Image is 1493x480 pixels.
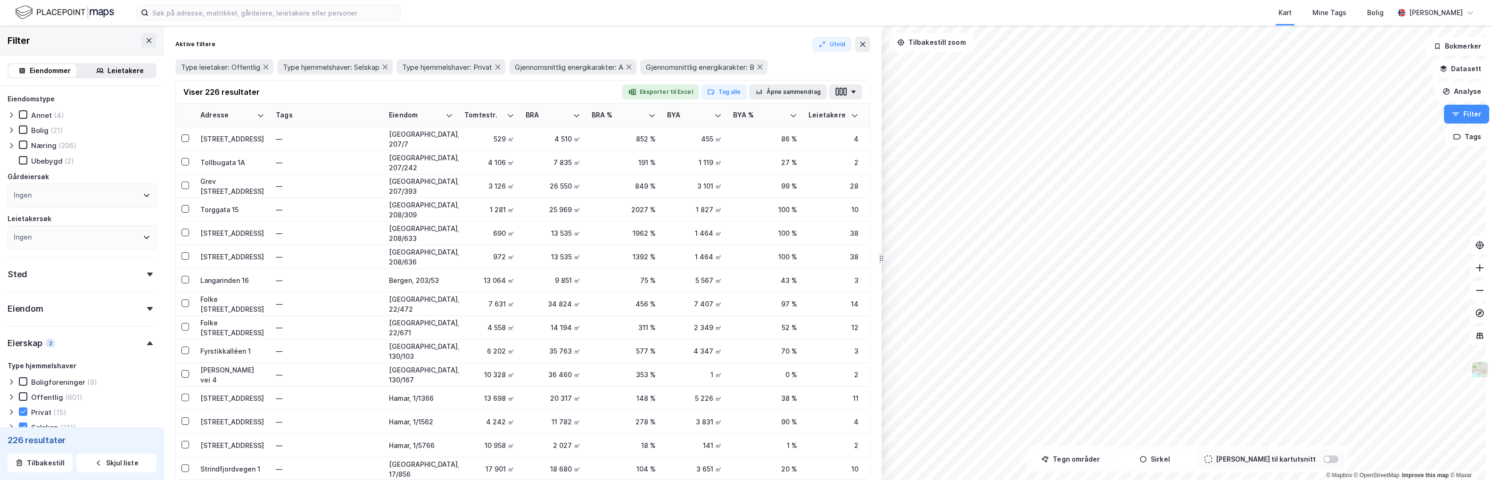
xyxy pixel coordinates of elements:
div: — [276,391,378,406]
div: [PERSON_NAME] vei 4 [200,365,264,385]
button: Åpne sammendrag [749,84,827,99]
div: [STREET_ADDRESS] [200,440,264,450]
div: Aktive filtere [175,41,215,48]
div: 12 [808,323,858,332]
div: 38 [808,228,858,238]
div: 1 827 ㎡ [667,205,722,215]
div: Eiendom [8,303,43,314]
div: [GEOGRAPHIC_DATA], 22/671 [389,318,453,338]
div: [GEOGRAPHIC_DATA], 130/167 [389,365,453,385]
div: Boligforeninger [31,378,85,387]
div: 3 [808,346,858,356]
div: 14 [808,299,858,309]
div: 148 % [592,393,656,403]
div: 972 ㎡ [464,252,514,262]
div: BRA % [592,111,644,120]
div: [STREET_ADDRESS] [200,417,264,427]
div: 26 550 ㎡ [526,181,580,191]
div: Næring [31,141,57,150]
div: Sted [8,269,27,280]
div: — [276,297,378,312]
div: 10 [808,205,858,215]
div: — [276,132,378,147]
div: Gårdeiersøk [8,171,49,182]
button: Bokmerker [1426,37,1489,56]
div: 4 [808,134,858,144]
div: [PERSON_NAME] til kartutsnitt [1216,454,1316,465]
div: 5 567 ㎡ [667,275,722,285]
div: 4 510 ㎡ [526,134,580,144]
div: BYA % [733,111,786,120]
div: — [276,249,378,265]
span: Gjennomsnittlig energikarakter: B [646,63,754,72]
div: 18 % [592,440,656,450]
div: 1 ㎡ [667,370,722,380]
div: 100 % [733,252,797,262]
div: — [276,344,378,359]
div: (2) [65,157,74,166]
div: Tags [276,111,378,120]
div: — [276,367,378,382]
div: — [276,438,378,453]
div: Folke [STREET_ADDRESS] [200,318,264,338]
div: Grev [STREET_ADDRESS] [200,176,264,196]
div: [GEOGRAPHIC_DATA], 130/103 [389,341,453,361]
a: OpenStreetMap [1354,472,1400,479]
div: — [276,462,378,477]
div: 226 resultater [8,435,157,446]
div: 9 851 ㎡ [526,275,580,285]
div: [GEOGRAPHIC_DATA], 207/393 [389,176,453,196]
div: 1962 % [592,228,656,238]
div: 3 [808,275,858,285]
div: BYA [667,111,710,120]
div: Folke [STREET_ADDRESS] [200,294,264,314]
div: (206) [58,141,76,150]
div: (4) [54,111,64,120]
div: 2 027 ㎡ [526,440,580,450]
div: 90 % [733,417,797,427]
div: Hamar, 1/1366 [389,393,453,403]
span: Gjennomsnittlig energikarakter: A [515,63,623,72]
div: 11 782 ㎡ [526,417,580,427]
div: 353 % [592,370,656,380]
div: 13 064 ㎡ [464,275,514,285]
div: 70 % [733,346,797,356]
div: 2 349 ㎡ [667,323,722,332]
div: [STREET_ADDRESS] [200,252,264,262]
div: 529 ㎡ [464,134,514,144]
span: Type leietaker: Offentlig [181,63,260,72]
div: Type hjemmelshaver [8,360,76,372]
div: 4 347 ㎡ [667,346,722,356]
div: 97 % [733,299,797,309]
div: 14 194 ㎡ [526,323,580,332]
div: (601) [65,393,82,402]
div: 1392 % [592,252,656,262]
button: Tilbakestill zoom [889,33,974,52]
img: logo.f888ab2527a4732fd821a326f86c7f29.svg [15,4,114,21]
div: 17 901 ㎡ [464,464,514,474]
div: 18 680 ㎡ [526,464,580,474]
button: Analyse [1435,82,1489,101]
div: Kart [1279,7,1292,18]
div: Annet [31,111,52,120]
div: 4 106 ㎡ [464,157,514,167]
div: Ingen [14,190,32,201]
div: 4 [808,417,858,427]
div: — [276,414,378,430]
div: Eiendomstype [8,93,55,105]
div: 0 % [733,370,797,380]
div: 311 % [592,323,656,332]
div: [GEOGRAPHIC_DATA], 208/636 [389,247,453,267]
div: 4 242 ㎡ [464,417,514,427]
button: Utvid [812,37,852,52]
button: Sirkel [1115,450,1195,469]
div: 11 [808,393,858,403]
div: 20 317 ㎡ [526,393,580,403]
div: 455 ㎡ [667,134,722,144]
div: 52 % [733,323,797,332]
div: — [276,155,378,170]
div: 2 [46,339,55,348]
div: 99 % [733,181,797,191]
div: [STREET_ADDRESS] [200,228,264,238]
div: Leietakere [808,111,847,120]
